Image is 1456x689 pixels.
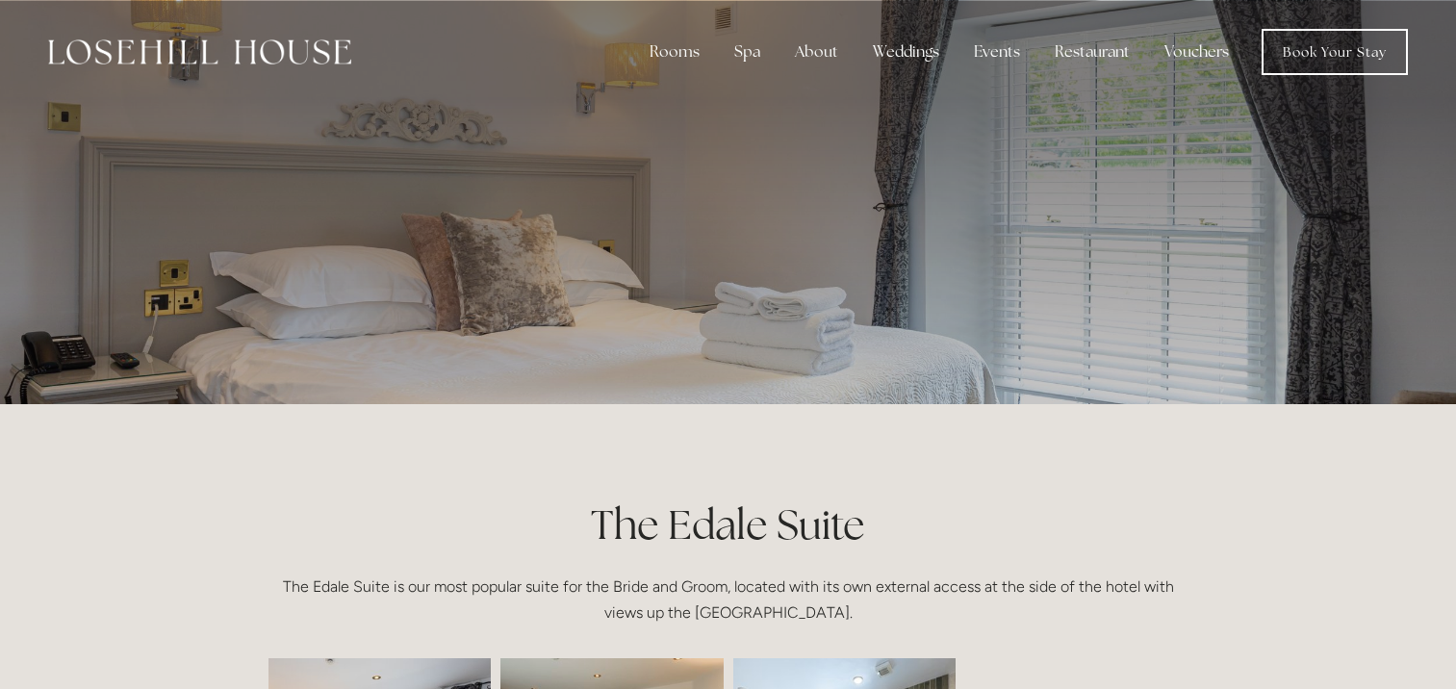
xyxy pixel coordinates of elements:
a: Vouchers [1149,33,1244,71]
div: Spa [719,33,776,71]
a: Book Your Stay [1262,29,1408,75]
div: Events [958,33,1035,71]
div: Rooms [634,33,715,71]
div: Weddings [857,33,955,71]
div: About [779,33,854,71]
img: Losehill House [48,39,351,64]
div: Restaurant [1039,33,1145,71]
h1: The Edale Suite [268,497,1188,553]
p: The Edale Suite is our most popular suite for the Bride and Groom, located with its own external ... [268,574,1188,625]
